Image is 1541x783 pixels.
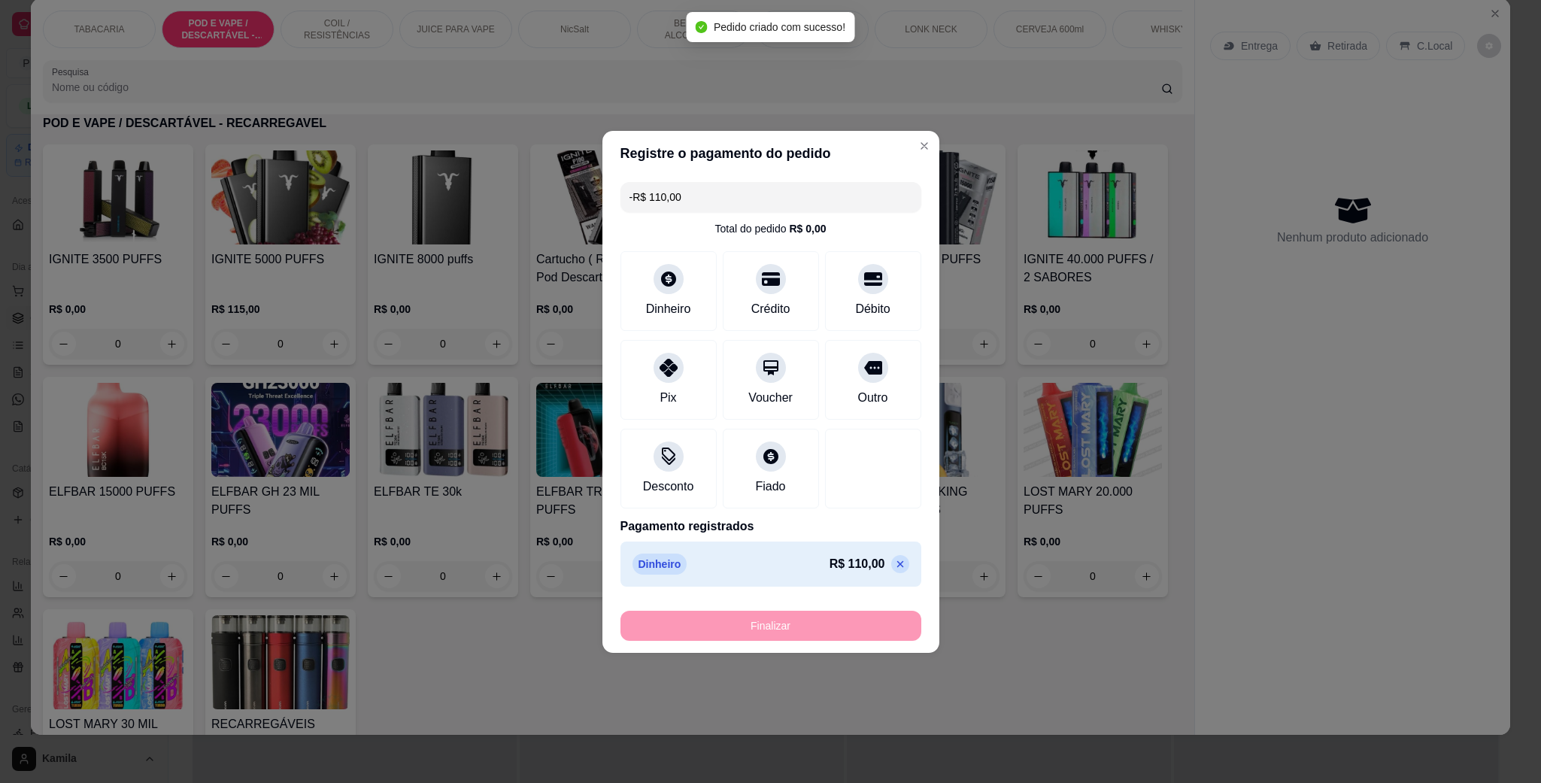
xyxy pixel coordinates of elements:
[748,389,793,407] div: Voucher
[912,134,936,158] button: Close
[714,21,845,33] span: Pedido criado com sucesso!
[855,300,890,318] div: Débito
[696,21,708,33] span: check-circle
[660,389,676,407] div: Pix
[857,389,887,407] div: Outro
[646,300,691,318] div: Dinheiro
[830,555,885,573] p: R$ 110,00
[620,517,921,536] p: Pagamento registrados
[643,478,694,496] div: Desconto
[632,554,687,575] p: Dinheiro
[789,221,826,236] div: R$ 0,00
[751,300,790,318] div: Crédito
[602,131,939,176] header: Registre o pagamento do pedido
[714,221,826,236] div: Total do pedido
[755,478,785,496] div: Fiado
[629,182,912,212] input: Ex.: hambúrguer de cordeiro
